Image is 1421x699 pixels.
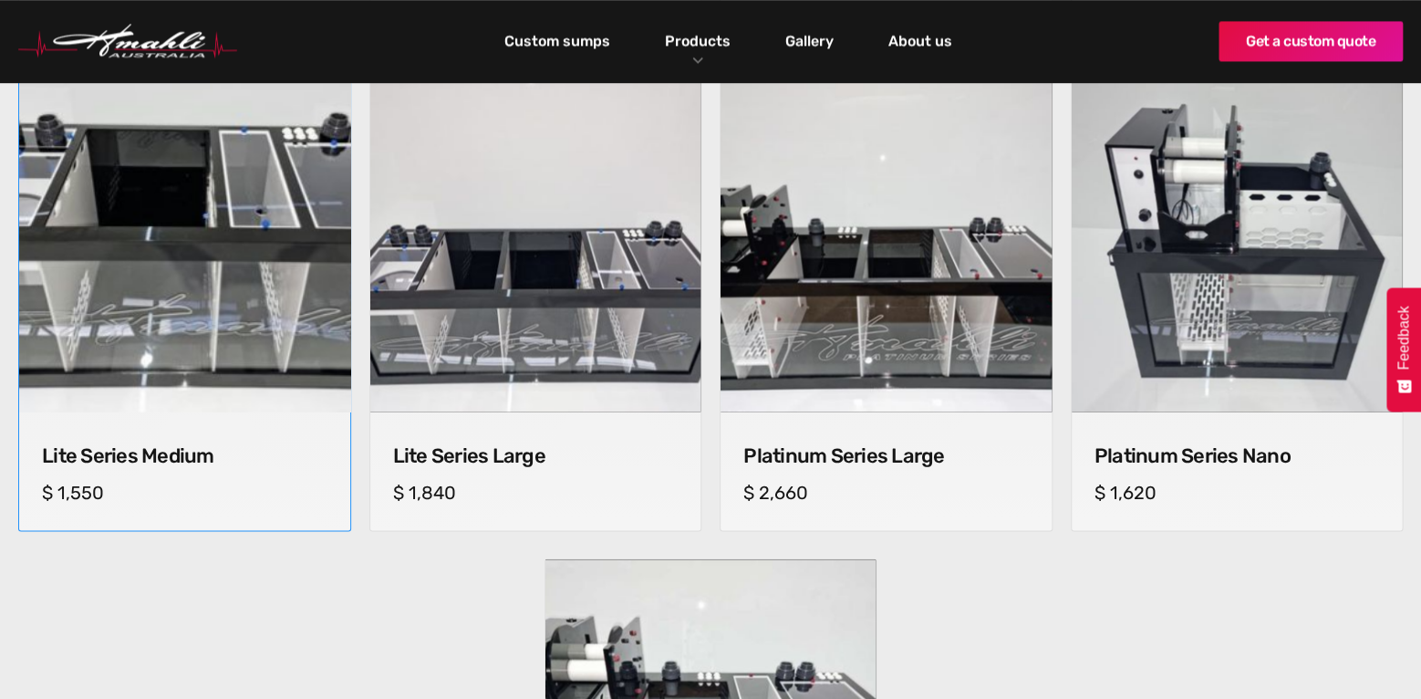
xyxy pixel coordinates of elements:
h5: $ 1,550 [42,481,327,503]
h4: Lite Series Medium [42,443,327,467]
img: Hmahli Australia Logo [18,24,237,58]
a: Platinum Series NanoPlatinum Series NanoPlatinum Series Nano$ 1,620 [1071,80,1404,532]
button: Feedback - Show survey [1386,287,1421,412]
h5: $ 1,840 [393,481,679,503]
a: Platinum Series LargePlatinum Series LargePlatinum Series Large$ 2,660 [720,80,1053,532]
a: About us [884,26,957,57]
a: home [18,24,237,58]
a: Custom sumps [500,26,615,57]
h4: Platinum Series Large [743,443,1029,467]
a: Products [660,27,735,54]
h4: Lite Series Large [393,443,679,467]
h4: Platinum Series Nano [1094,443,1380,467]
img: Platinum Series Nano [1072,81,1403,412]
img: Platinum Series Large [721,81,1052,412]
span: Feedback [1395,306,1412,370]
img: Lite Series Medium [11,73,358,421]
a: Gallery [781,26,838,57]
a: Get a custom quote [1219,21,1403,61]
a: Lite Series MediumLite Series MediumLite Series Medium$ 1,550 [18,80,351,532]
h5: $ 2,660 [743,481,1029,503]
a: Lite Series LargeLite Series LargeLite Series Large$ 1,840 [369,80,702,532]
h5: $ 1,620 [1094,481,1380,503]
img: Lite Series Large [370,81,701,412]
